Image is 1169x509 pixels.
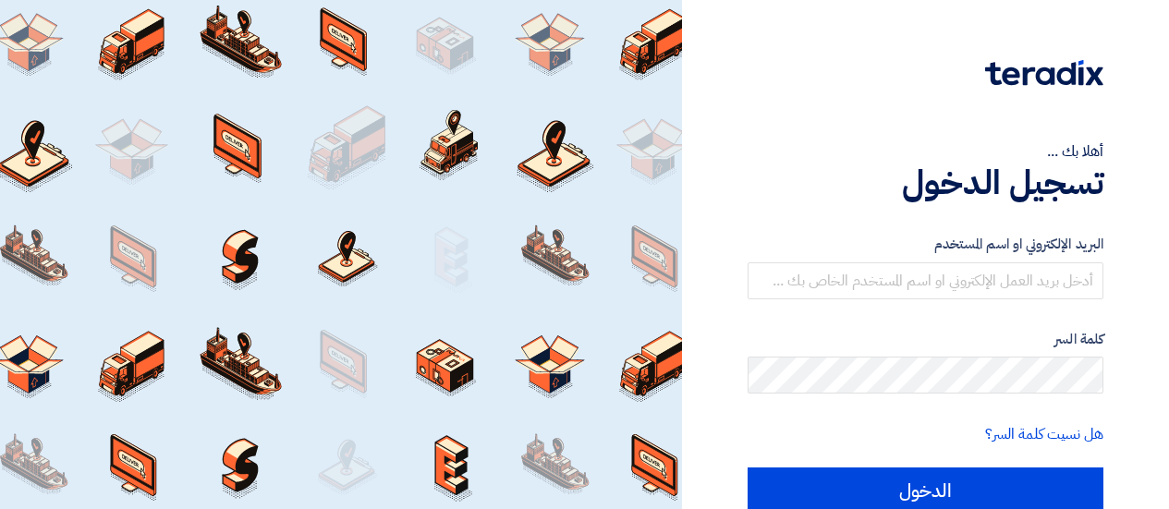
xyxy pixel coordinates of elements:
div: أهلا بك ... [748,140,1103,163]
label: البريد الإلكتروني او اسم المستخدم [748,234,1103,255]
label: كلمة السر [748,329,1103,350]
img: Teradix logo [985,60,1103,86]
input: أدخل بريد العمل الإلكتروني او اسم المستخدم الخاص بك ... [748,262,1103,299]
h1: تسجيل الدخول [748,163,1103,203]
a: هل نسيت كلمة السر؟ [985,423,1103,445]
